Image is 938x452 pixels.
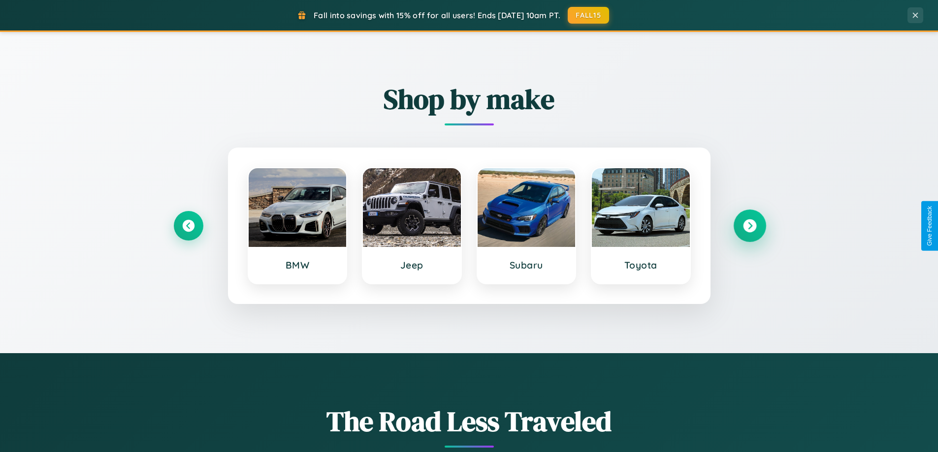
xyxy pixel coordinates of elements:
[568,7,609,24] button: FALL15
[314,10,560,20] span: Fall into savings with 15% off for all users! Ends [DATE] 10am PT.
[373,259,451,271] h3: Jeep
[259,259,337,271] h3: BMW
[926,206,933,246] div: Give Feedback
[487,259,566,271] h3: Subaru
[602,259,680,271] h3: Toyota
[174,80,765,118] h2: Shop by make
[174,402,765,440] h1: The Road Less Traveled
